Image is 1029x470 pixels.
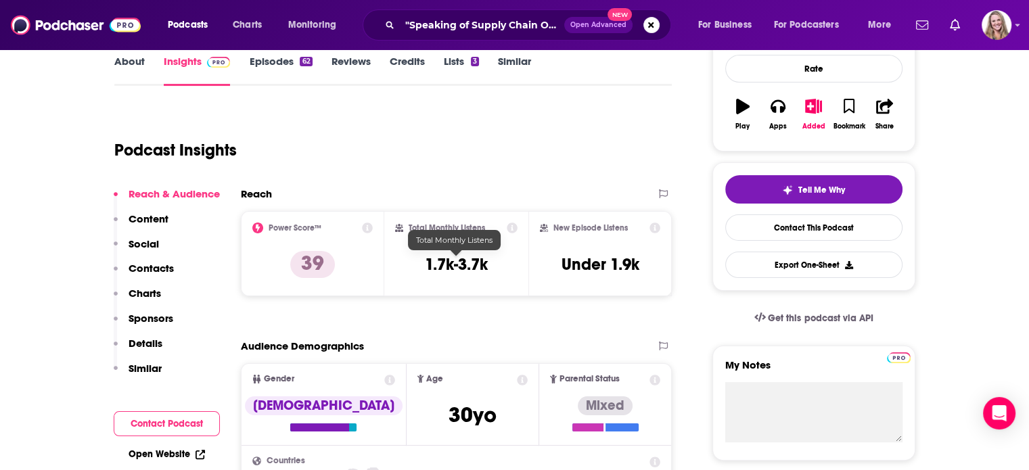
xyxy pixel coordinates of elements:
[774,16,839,34] span: For Podcasters
[725,358,902,382] label: My Notes
[768,312,873,324] span: Get this podcast via API
[426,375,443,383] span: Age
[725,175,902,204] button: tell me why sparkleTell Me Why
[887,352,911,363] img: Podchaser Pro
[559,375,620,383] span: Parental Status
[114,411,220,436] button: Contact Podcast
[471,57,479,66] div: 3
[129,337,162,350] p: Details
[689,14,769,36] button: open menu
[114,212,168,237] button: Content
[168,16,208,34] span: Podcasts
[449,402,497,428] span: 30 yo
[425,254,488,275] h3: 1.7k-3.7k
[911,14,934,37] a: Show notifications dropdown
[831,90,867,139] button: Bookmark
[416,235,493,245] span: Total Monthly Listens
[765,14,859,36] button: open menu
[553,223,628,233] h2: New Episode Listens
[158,14,225,36] button: open menu
[796,90,831,139] button: Added
[114,55,145,86] a: About
[114,187,220,212] button: Reach & Audience
[114,287,161,312] button: Charts
[725,252,902,278] button: Export One-Sheet
[129,212,168,225] p: Content
[331,55,371,86] a: Reviews
[224,14,270,36] a: Charts
[982,10,1011,40] span: Logged in as KirstinPitchPR
[725,90,760,139] button: Play
[833,122,865,131] div: Bookmark
[725,214,902,241] a: Contact This Podcast
[868,16,891,34] span: More
[982,10,1011,40] img: User Profile
[608,8,632,21] span: New
[269,223,321,233] h2: Power Score™
[735,122,750,131] div: Play
[867,90,902,139] button: Share
[279,14,354,36] button: open menu
[698,16,752,34] span: For Business
[11,12,141,38] img: Podchaser - Follow, Share and Rate Podcasts
[129,362,162,375] p: Similar
[241,339,364,352] h2: Audience Demographics
[390,55,425,86] a: Credits
[249,55,312,86] a: Episodes62
[887,350,911,363] a: Pro website
[129,237,159,250] p: Social
[859,14,908,36] button: open menu
[245,396,403,415] div: [DEMOGRAPHIC_DATA]
[444,55,479,86] a: Lists3
[164,55,231,86] a: InsightsPodchaser Pro
[375,9,684,41] div: Search podcasts, credits, & more...
[129,187,220,200] p: Reach & Audience
[129,287,161,300] p: Charts
[264,375,294,383] span: Gender
[290,251,335,278] p: 39
[129,448,205,460] a: Open Website
[114,312,173,337] button: Sponsors
[760,90,796,139] button: Apps
[782,185,793,195] img: tell me why sparkle
[944,14,965,37] a: Show notifications dropdown
[300,57,312,66] div: 62
[114,237,159,262] button: Social
[570,22,626,28] span: Open Advanced
[578,396,633,415] div: Mixed
[875,122,894,131] div: Share
[769,122,787,131] div: Apps
[129,312,173,325] p: Sponsors
[802,122,825,131] div: Added
[409,223,485,233] h2: Total Monthly Listens
[288,16,336,34] span: Monitoring
[114,262,174,287] button: Contacts
[129,262,174,275] p: Contacts
[114,362,162,387] button: Similar
[725,55,902,83] div: Rate
[498,55,531,86] a: Similar
[114,140,237,160] h1: Podcast Insights
[798,185,845,195] span: Tell Me Why
[982,10,1011,40] button: Show profile menu
[267,456,305,465] span: Countries
[114,337,162,362] button: Details
[983,397,1015,429] div: Open Intercom Messenger
[562,254,639,275] h3: Under 1.9k
[207,57,231,68] img: Podchaser Pro
[564,17,633,33] button: Open AdvancedNew
[241,187,272,200] h2: Reach
[233,16,262,34] span: Charts
[400,14,564,36] input: Search podcasts, credits, & more...
[744,302,884,335] a: Get this podcast via API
